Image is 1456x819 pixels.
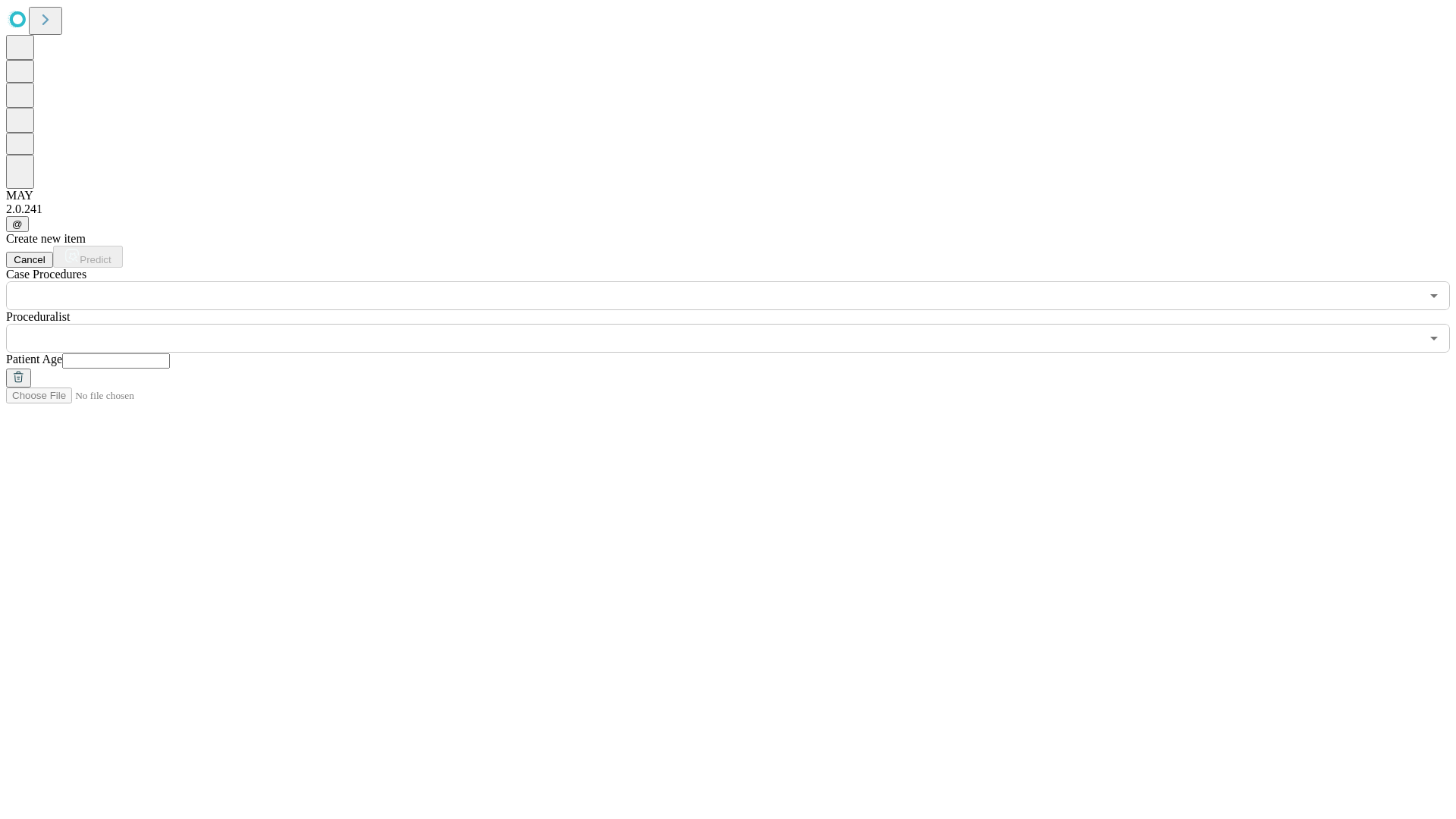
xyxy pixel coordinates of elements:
[6,353,62,366] span: Patient Age
[6,232,86,245] span: Create new item
[53,246,123,268] button: Predict
[14,254,45,265] span: Cancel
[6,268,86,281] span: Scheduled Procedure
[12,218,23,230] span: @
[6,189,1450,202] div: MAY
[6,310,70,323] span: Proceduralist
[1423,328,1445,349] button: Open
[6,252,53,268] button: Cancel
[6,202,1450,216] div: 2.0.241
[80,254,111,265] span: Predict
[1423,285,1445,306] button: Open
[6,216,29,232] button: @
